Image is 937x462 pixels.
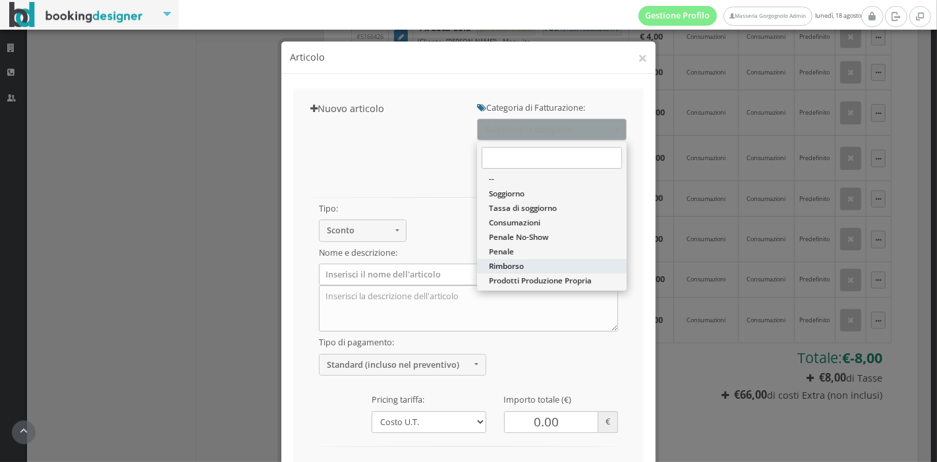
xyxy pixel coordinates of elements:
[319,264,618,285] input: Inserisci il nome dell'articolo
[319,337,486,347] h5: Tipo di pagamento:
[489,231,549,243] span: Penale No-Show
[489,202,557,214] span: Tassa di soggiorno
[319,204,407,214] h5: Tipo:
[485,125,611,134] span: Seleziona la categoria
[477,119,627,140] button: Seleziona la categoria
[310,103,460,114] h4: Nuovo articolo
[372,395,486,405] h5: Pricing tariffa:
[327,225,391,235] span: Sconto
[638,49,647,66] button: ×
[290,51,647,65] h4: Articolo
[489,246,514,257] span: Penale
[489,188,525,199] span: Soggiorno
[477,103,627,113] h5: Categoria di Fatturazione:
[724,7,812,26] a: Masseria Gorgognolo Admin
[504,395,618,405] h5: Importo totale (€)
[9,2,143,28] img: BookingDesigner.com
[327,360,470,370] span: Standard (incluso nel preventivo)
[489,217,540,228] span: Consumazioni
[489,275,592,286] span: Prodotti Produzione Propria
[372,411,486,433] select: Seleziona il tipo di pricing
[639,6,861,26] span: lunedì, 18 agosto
[489,260,524,272] span: Rimborso
[319,248,618,258] h5: Nome e descrizione:
[598,411,618,433] span: €
[639,6,718,26] a: Gestione Profilo
[319,354,486,376] button: Standard (incluso nel preventivo)
[319,219,407,241] button: Sconto
[489,173,494,185] span: --
[482,147,622,169] input: Search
